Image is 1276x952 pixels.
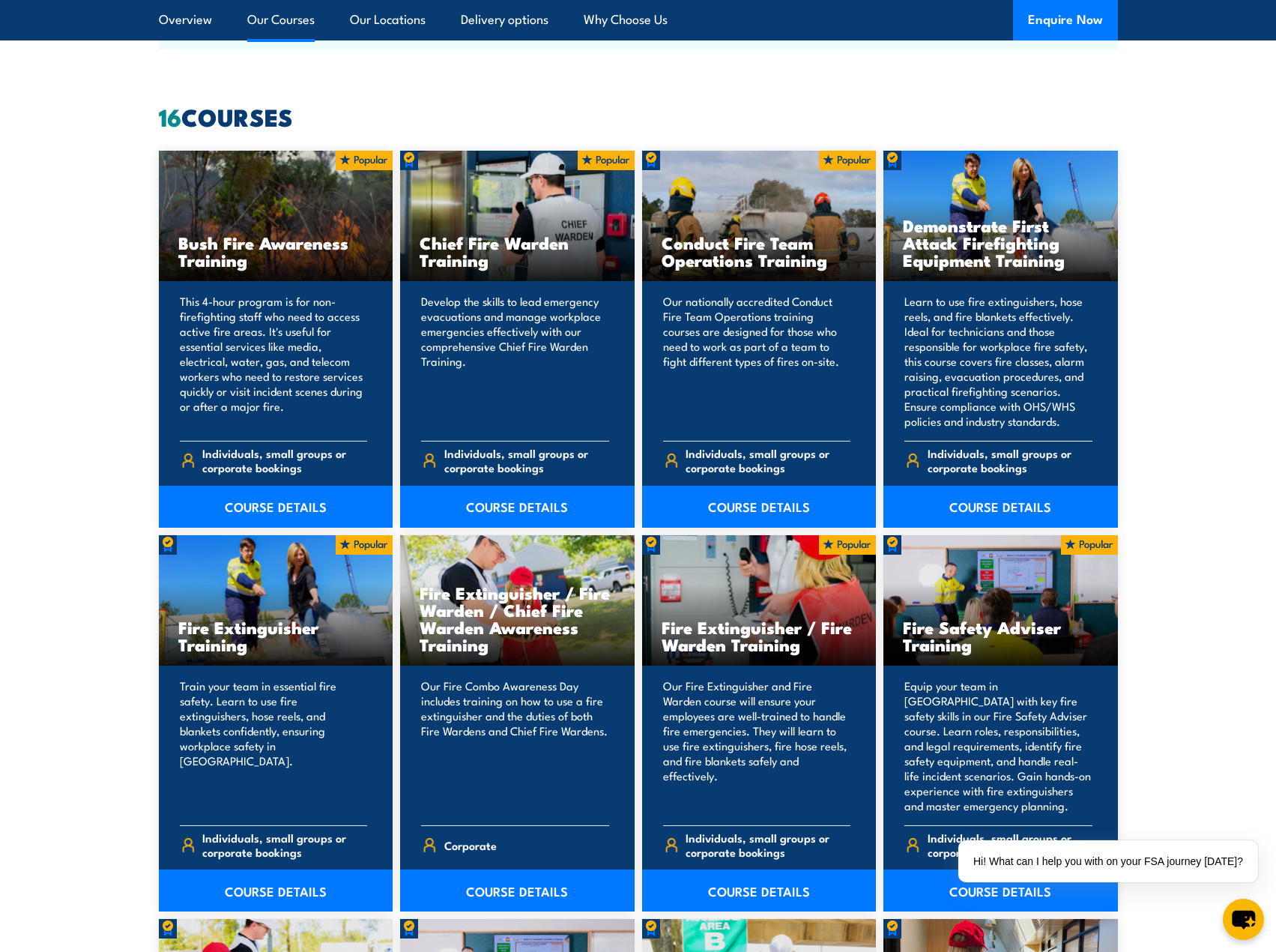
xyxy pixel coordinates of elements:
[420,234,615,268] h3: Chief Fire Warden Training
[159,97,181,135] strong: 16
[958,840,1258,882] div: Hi! What can I help you with on your FSA journey [DATE]?
[444,834,497,857] span: Corporate
[159,486,393,528] a: COURSE DETAILS
[928,446,1092,475] span: Individuals, small groups or corporate bookings
[420,584,615,653] h3: Fire Extinguisher / Fire Warden / Chief Fire Warden Awareness Training
[180,294,368,429] p: This 4-hour program is for non-firefighting staff who need to access active fire areas. It's usef...
[1223,899,1264,940] button: chat-button
[662,234,857,268] h3: Conduct Fire Team Operations Training
[903,217,1098,268] h3: Demonstrate First Attack Firefighting Equipment Training
[180,678,368,813] p: Train your team in essential fire safety. Learn to use fire extinguishers, hose reels, and blanke...
[686,446,850,475] span: Individuals, small groups or corporate bookings
[883,870,1118,912] a: COURSE DETAILS
[903,618,1098,653] h3: Fire Safety Adviser Training
[400,486,635,528] a: COURSE DETAILS
[663,678,851,813] p: Our Fire Extinguisher and Fire Warden course will ensure your employees are well-trained to handl...
[444,446,609,475] span: Individuals, small groups or corporate bookings
[178,234,374,268] h3: Bush Fire Awareness Training
[202,446,367,475] span: Individuals, small groups or corporate bookings
[421,678,609,813] p: Our Fire Combo Awareness Day includes training on how to use a fire extinguisher and the duties o...
[159,106,1118,127] h2: COURSES
[202,831,367,859] span: Individuals, small groups or corporate bookings
[662,618,857,653] h3: Fire Extinguisher / Fire Warden Training
[663,294,851,429] p: Our nationally accredited Conduct Fire Team Operations training courses are designed for those wh...
[928,831,1092,859] span: Individuals, small groups or corporate bookings
[400,870,635,912] a: COURSE DETAILS
[686,831,850,859] span: Individuals, small groups or corporate bookings
[159,870,393,912] a: COURSE DETAILS
[178,618,374,653] h3: Fire Extinguisher Training
[904,294,1092,429] p: Learn to use fire extinguishers, hose reels, and fire blankets effectively. Ideal for technicians...
[904,678,1092,813] p: Equip your team in [GEOGRAPHIC_DATA] with key fire safety skills in our Fire Safety Adviser cours...
[421,294,609,429] p: Develop the skills to lead emergency evacuations and manage workplace emergencies effectively wit...
[883,486,1118,528] a: COURSE DETAILS
[642,870,877,912] a: COURSE DETAILS
[642,486,877,528] a: COURSE DETAILS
